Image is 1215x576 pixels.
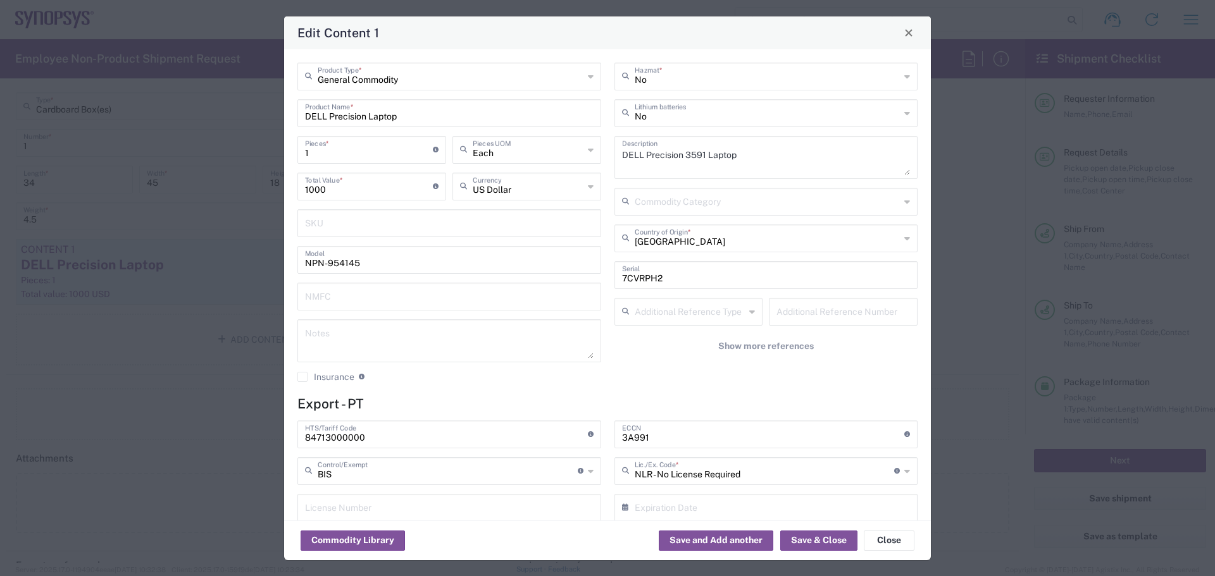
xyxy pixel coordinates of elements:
[718,340,814,352] span: Show more references
[297,23,379,42] h4: Edit Content 1
[900,24,918,42] button: Close
[297,396,918,412] h4: Export - PT
[659,530,773,551] button: Save and Add another
[780,530,857,551] button: Save & Close
[297,372,354,382] label: Insurance
[864,530,914,551] button: Close
[301,530,405,551] button: Commodity Library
